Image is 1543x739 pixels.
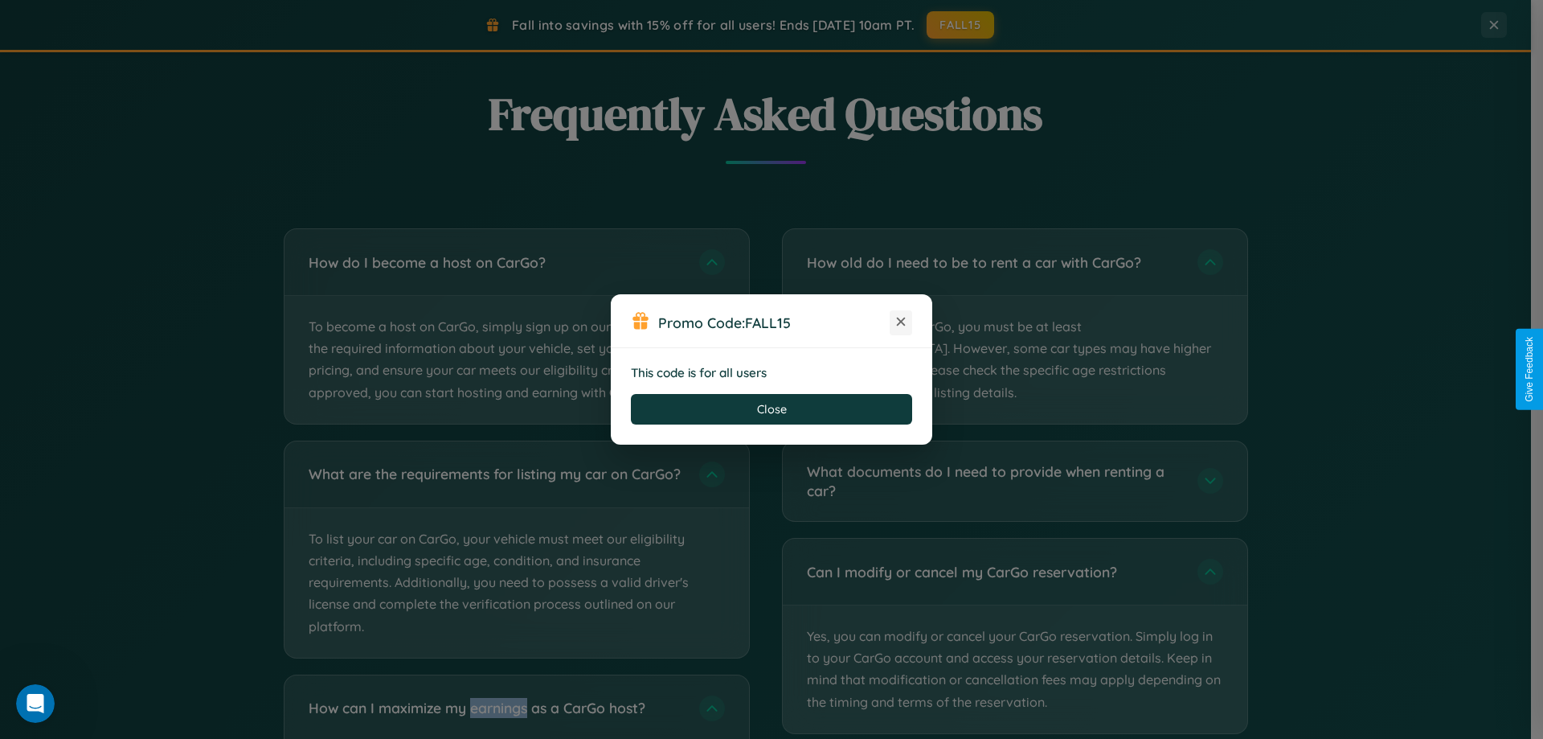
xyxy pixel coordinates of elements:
b: FALL15 [745,314,791,331]
h3: Promo Code: [658,314,890,331]
iframe: Intercom live chat [16,684,55,723]
strong: This code is for all users [631,365,767,380]
button: Close [631,394,912,425]
div: Give Feedback [1524,337,1535,402]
